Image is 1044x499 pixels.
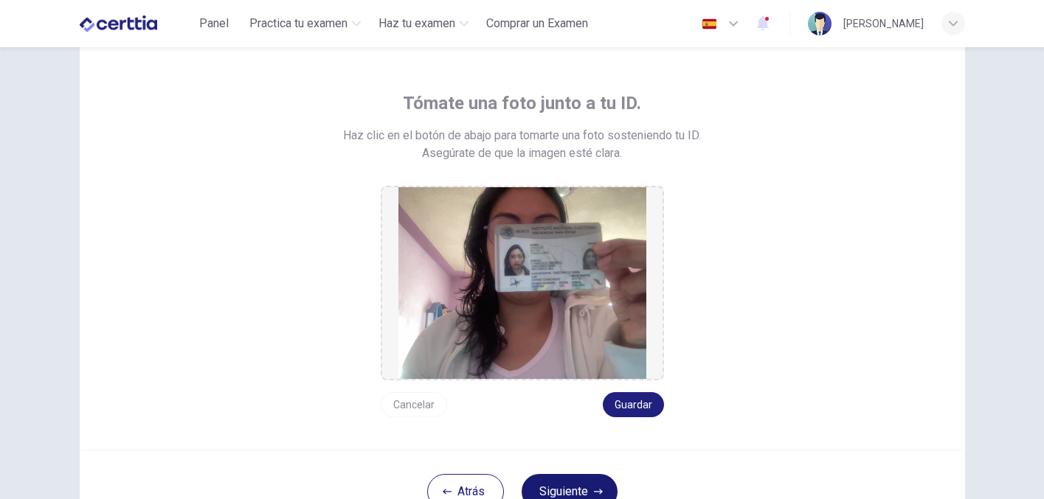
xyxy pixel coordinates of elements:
[373,10,474,37] button: Haz tu examen
[381,392,447,417] button: Cancelar
[243,10,367,37] button: Practica tu examen
[603,392,664,417] button: Guardar
[378,15,455,32] span: Haz tu examen
[398,187,646,379] img: preview screemshot
[700,18,719,29] img: es
[80,9,157,38] img: CERTTIA logo
[249,15,348,32] span: Practica tu examen
[190,10,238,37] button: Panel
[808,12,832,35] img: Profile picture
[343,127,701,144] span: Haz clic en el botón de abajo para tomarte una foto sosteniendo tu ID.
[480,10,594,37] button: Comprar un Examen
[80,9,191,38] a: CERTTIA logo
[199,15,229,32] span: Panel
[422,144,622,162] span: Asegúrate de que la imagen esté clara.
[403,91,641,115] span: Tómate una foto junto a tu ID.
[843,15,924,32] div: [PERSON_NAME]
[486,15,588,32] span: Comprar un Examen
